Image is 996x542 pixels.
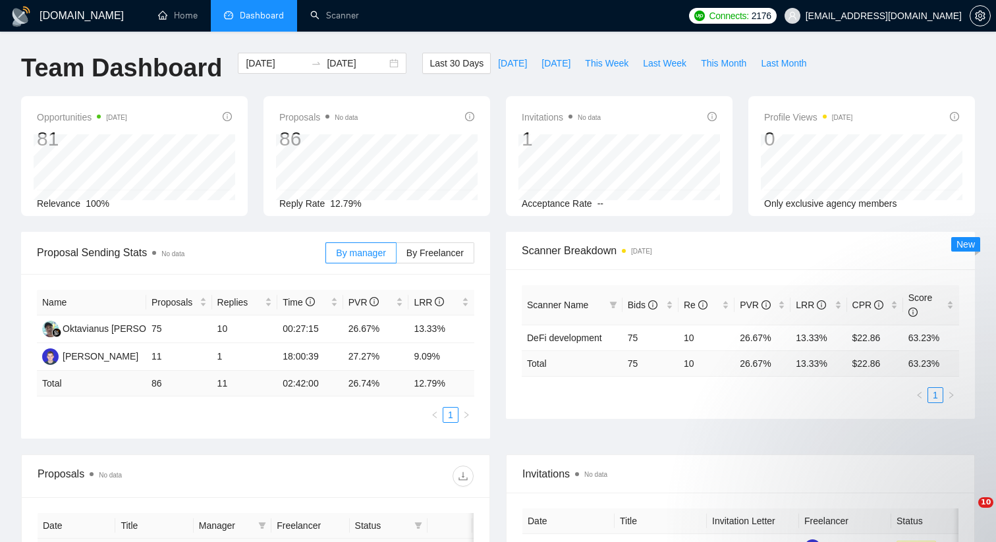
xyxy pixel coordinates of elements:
iframe: Intercom live chat [951,497,983,529]
span: info-circle [648,300,657,310]
span: No data [161,250,184,257]
span: right [947,391,955,399]
span: dashboard [224,11,233,20]
td: 10 [678,325,734,350]
img: gigradar-bm.png [52,328,61,337]
td: 00:27:15 [277,315,343,343]
span: PVR [740,300,771,310]
a: 1 [443,408,458,422]
span: Scanner Name [527,300,588,310]
img: logo [11,6,32,27]
a: setting [970,11,991,21]
span: No data [99,472,122,479]
span: filter [256,516,269,535]
td: Total [522,350,622,376]
td: 63.23% [903,325,959,350]
span: Status [355,518,409,533]
td: 27.27% [343,343,409,371]
button: left [912,387,927,403]
td: 26.74 % [343,371,409,396]
span: 12.79% [330,198,361,209]
td: 75 [622,350,678,376]
a: 1 [928,388,943,402]
td: 11 [212,371,278,396]
button: download [453,466,474,487]
td: 26.67% [734,325,790,350]
span: info-circle [465,112,474,121]
span: right [462,411,470,419]
span: info-circle [707,112,717,121]
div: Proposals [38,466,256,487]
button: right [943,387,959,403]
a: homeHome [158,10,198,21]
span: info-circle [817,300,826,310]
span: Time [283,297,314,308]
div: 1 [522,126,601,151]
td: 9.09% [408,343,474,371]
span: Dashboard [240,10,284,21]
div: 86 [279,126,358,151]
button: Last Week [636,53,694,74]
span: [DATE] [541,56,570,70]
span: By Freelancer [406,248,464,258]
span: -- [597,198,603,209]
input: Start date [246,56,306,70]
span: info-circle [435,297,444,306]
li: Next Page [943,387,959,403]
span: LRR [796,300,826,310]
td: 13.33% [790,325,846,350]
td: 11 [146,343,212,371]
time: [DATE] [832,114,852,121]
th: Date [38,513,115,539]
span: to [311,58,321,68]
li: Previous Page [912,387,927,403]
th: Proposals [146,290,212,315]
span: Proposal Sending Stats [37,244,325,261]
td: 86 [146,371,212,396]
td: Total [37,371,146,396]
span: left [431,411,439,419]
span: info-circle [370,297,379,306]
a: DeFi development [527,333,602,343]
time: [DATE] [106,114,126,121]
li: 1 [927,387,943,403]
span: Re [684,300,707,310]
button: setting [970,5,991,26]
a: MV[PERSON_NAME] [42,350,138,361]
th: Freelancer [799,508,891,534]
span: Acceptance Rate [522,198,592,209]
div: [PERSON_NAME] [63,349,138,364]
th: Freelancer [271,513,349,539]
li: 1 [443,407,458,423]
td: 10 [678,350,734,376]
td: 1 [212,343,278,371]
th: Title [615,508,707,534]
span: Replies [217,295,263,310]
span: This Month [701,56,746,70]
span: filter [412,516,425,535]
span: Score [908,292,933,317]
td: 75 [622,325,678,350]
span: Only exclusive agency members [764,198,897,209]
th: Invitation Letter [707,508,799,534]
span: info-circle [761,300,771,310]
span: filter [258,522,266,529]
span: Invitations [522,466,958,482]
th: Title [115,513,193,539]
span: Invitations [522,109,601,125]
span: Relevance [37,198,80,209]
span: setting [970,11,990,21]
span: Profile Views [764,109,852,125]
span: info-circle [306,297,315,306]
span: Manager [199,518,253,533]
span: filter [414,522,422,529]
li: Previous Page [427,407,443,423]
span: info-circle [908,308,918,317]
button: [DATE] [491,53,534,74]
button: Last 30 Days [422,53,491,74]
span: info-circle [874,300,883,310]
td: $ 22.86 [847,350,903,376]
span: No data [335,114,358,121]
td: 26.67% [343,315,409,343]
button: [DATE] [534,53,578,74]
